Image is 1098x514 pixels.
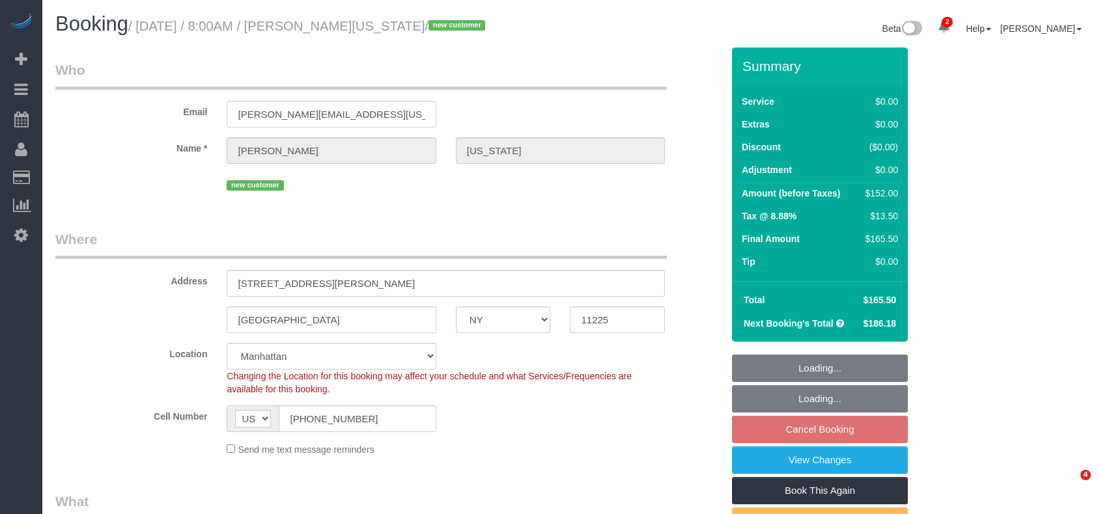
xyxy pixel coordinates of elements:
[860,232,898,245] div: $165.50
[744,318,834,329] strong: Next Booking's Total
[860,163,898,176] div: $0.00
[227,306,436,333] input: City
[128,19,489,33] small: / [DATE] / 8:00AM / [PERSON_NAME][US_STATE]
[863,295,896,305] span: $165.50
[8,13,34,31] img: Automaid Logo
[931,13,957,42] a: 2
[942,17,953,27] span: 2
[901,21,922,38] img: New interface
[279,405,436,432] input: Cell Number
[227,137,436,164] input: First Name
[732,446,908,474] a: View Changes
[860,141,898,154] div: ($0.00)
[46,343,217,360] label: Location
[425,19,490,33] span: /
[46,137,217,155] label: Name *
[570,306,665,333] input: Zip Code
[732,477,908,504] a: Book This Again
[46,270,217,288] label: Address
[966,23,991,34] a: Help
[1000,23,1082,34] a: [PERSON_NAME]
[742,210,796,223] label: Tax @ 8.88%
[227,180,283,191] span: new customer
[46,101,217,118] label: Email
[55,230,667,259] legend: Where
[860,210,898,223] div: $13.50
[863,318,896,329] span: $186.18
[742,163,792,176] label: Adjustment
[860,118,898,131] div: $0.00
[1054,470,1085,501] iframe: Intercom live chat
[429,20,485,31] span: new customer
[744,295,765,305] strong: Total
[227,371,632,394] span: Changing the Location for this booking may affect your schedule and what Services/Frequencies are...
[742,255,755,268] label: Tip
[456,137,665,164] input: Last Name
[860,255,898,268] div: $0.00
[227,101,436,128] input: Email
[742,118,770,131] label: Extras
[742,187,840,200] label: Amount (before Taxes)
[46,405,217,423] label: Cell Number
[742,141,781,154] label: Discount
[860,95,898,108] div: $0.00
[55,61,667,90] legend: Who
[238,444,374,455] span: Send me text message reminders
[1080,470,1091,480] span: 4
[742,59,901,74] h3: Summary
[742,95,774,108] label: Service
[860,187,898,200] div: $152.00
[742,232,800,245] label: Final Amount
[882,23,923,34] a: Beta
[55,12,128,35] span: Booking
